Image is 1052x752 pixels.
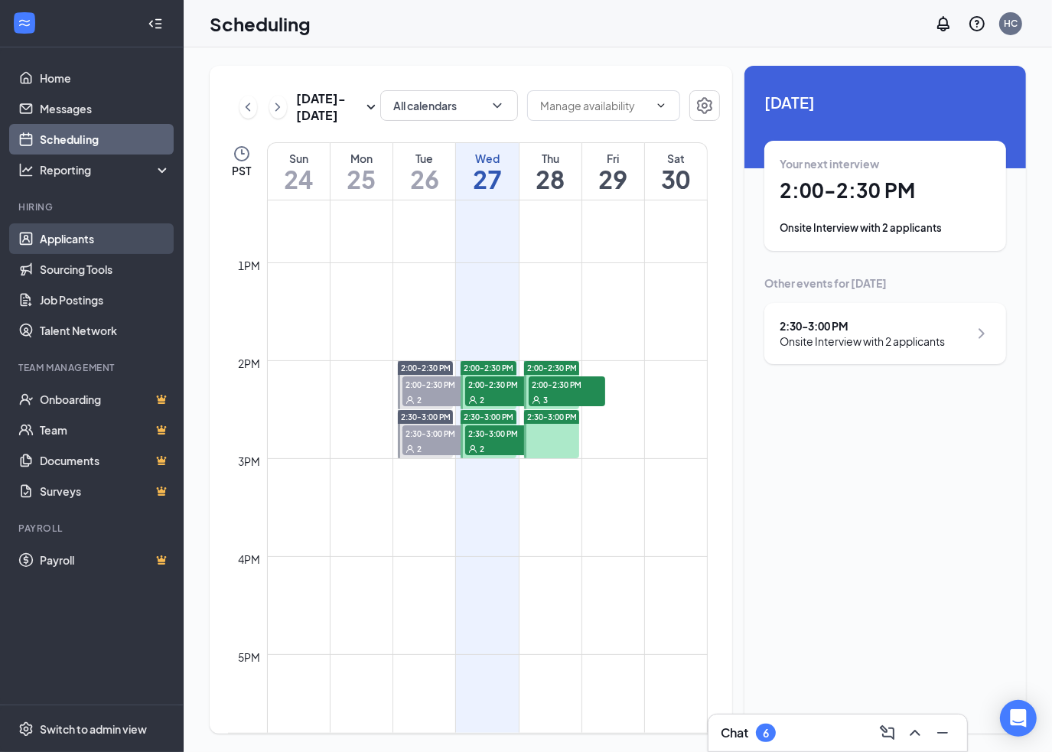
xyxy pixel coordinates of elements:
div: 6 [763,727,769,740]
a: Talent Network [40,315,171,346]
a: Job Postings [40,285,171,315]
div: Reporting [40,162,171,177]
span: 2:00-2:30 PM [401,363,451,373]
svg: User [405,396,415,405]
div: Thu [519,151,581,166]
svg: Minimize [933,724,952,742]
div: Wed [456,151,518,166]
svg: SmallChevronDown [362,98,380,116]
a: Applicants [40,223,171,254]
div: Fri [582,151,644,166]
a: Settings [689,90,720,124]
div: Other events for [DATE] [764,275,1006,291]
a: Scheduling [40,124,171,155]
div: Onsite Interview with 2 applicants [780,220,991,236]
a: August 27, 2025 [456,143,518,200]
div: Hiring [18,200,168,213]
a: SurveysCrown [40,476,171,506]
div: 2pm [236,355,264,372]
a: OnboardingCrown [40,384,171,415]
a: Messages [40,93,171,124]
a: DocumentsCrown [40,445,171,476]
a: August 24, 2025 [268,143,330,200]
a: August 29, 2025 [582,143,644,200]
div: Switch to admin view [40,721,147,737]
div: Onsite Interview with 2 applicants [780,334,945,349]
h1: 29 [582,166,644,192]
svg: User [468,444,477,454]
svg: ChevronDown [490,98,505,113]
span: 2:00-2:30 PM [527,363,577,373]
div: Sat [645,151,707,166]
div: HC [1004,17,1018,30]
svg: User [532,396,541,405]
button: All calendarsChevronDown [380,90,518,121]
div: Sun [268,151,330,166]
svg: ChevronLeft [240,98,256,116]
span: [DATE] [764,90,1006,114]
span: 2:00-2:30 PM [529,376,605,392]
div: Team Management [18,361,168,374]
h3: [DATE] - [DATE] [296,90,362,124]
h1: 27 [456,166,518,192]
div: 4pm [236,551,264,568]
div: 5pm [236,649,264,666]
span: 2:30-3:00 PM [465,425,542,441]
svg: User [468,396,477,405]
h1: 26 [393,166,455,192]
button: ChevronLeft [239,96,257,119]
div: Mon [331,151,392,166]
svg: ChevronUp [906,724,924,742]
div: Open Intercom Messenger [1000,700,1037,737]
span: 2:30-3:00 PM [401,412,451,422]
svg: WorkstreamLogo [17,15,32,31]
div: Payroll [18,522,168,535]
span: PST [232,163,251,178]
svg: User [405,444,415,454]
svg: Clock [233,145,251,163]
span: 2:00-2:30 PM [464,363,513,373]
svg: ChevronDown [655,99,667,112]
svg: ChevronRight [270,98,285,116]
a: August 28, 2025 [519,143,581,200]
span: 2:30-3:00 PM [464,412,513,422]
span: 2 [417,444,422,454]
svg: Analysis [18,162,34,177]
span: 2:30-3:00 PM [402,425,479,441]
svg: Notifications [934,15,953,33]
span: 2 [480,444,484,454]
svg: Settings [695,96,714,115]
span: 2 [480,395,484,405]
h1: 2:00 - 2:30 PM [780,177,991,203]
a: Sourcing Tools [40,254,171,285]
span: 2:30-3:00 PM [527,412,577,422]
input: Manage availability [540,97,649,114]
button: Settings [689,90,720,121]
a: August 26, 2025 [393,143,455,200]
a: PayrollCrown [40,545,171,575]
span: 2:00-2:30 PM [465,376,542,392]
h1: 30 [645,166,707,192]
svg: ChevronRight [972,324,991,343]
div: 3pm [236,453,264,470]
h1: 28 [519,166,581,192]
div: 1pm [236,257,264,274]
span: 2:00-2:30 PM [402,376,479,392]
h1: Scheduling [210,11,311,37]
svg: Collapse [148,16,163,31]
a: TeamCrown [40,415,171,445]
button: ChevronUp [903,721,927,745]
a: August 25, 2025 [331,143,392,200]
span: 3 [543,395,548,405]
svg: QuestionInfo [968,15,986,33]
button: Minimize [930,721,955,745]
h1: 25 [331,166,392,192]
h1: 24 [268,166,330,192]
a: Home [40,63,171,93]
div: 2:30 - 3:00 PM [780,318,945,334]
button: ChevronRight [269,96,287,119]
svg: ComposeMessage [878,724,897,742]
span: 2 [417,395,422,405]
svg: Settings [18,721,34,737]
div: Tue [393,151,455,166]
